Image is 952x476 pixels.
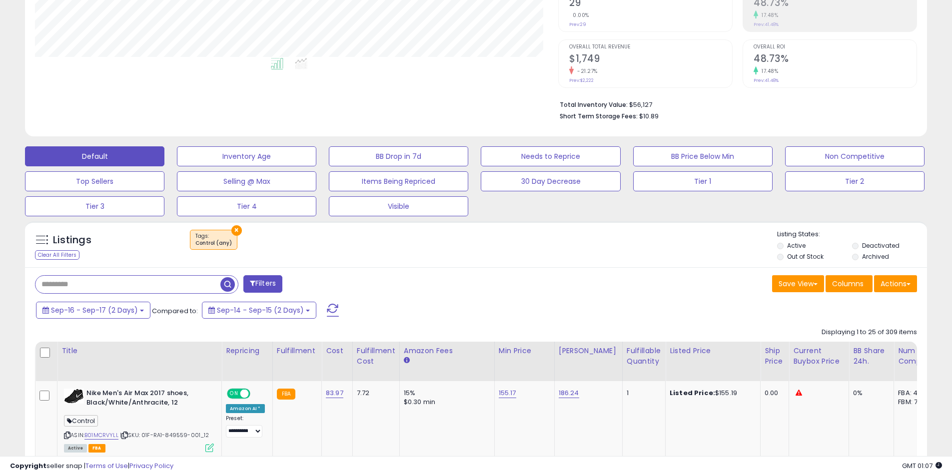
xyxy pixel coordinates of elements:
[758,11,778,19] small: 17.48%
[499,346,550,356] div: Min Price
[84,431,118,440] a: B01MCRVYLL
[10,462,173,471] div: seller snap | |
[481,146,620,166] button: Needs to Reprice
[765,389,781,398] div: 0.00
[639,111,659,121] span: $10.89
[404,356,410,365] small: Amazon Fees.
[569,53,732,66] h2: $1,749
[329,171,468,191] button: Items Being Repriced
[195,232,232,247] span: Tags :
[88,444,105,453] span: FBA
[357,389,392,398] div: 7.72
[226,415,265,438] div: Preset:
[61,346,217,356] div: Title
[329,196,468,216] button: Visible
[64,389,84,404] img: 51uGybfG9PL._SL40_.jpg
[177,146,316,166] button: Inventory Age
[25,146,164,166] button: Default
[35,250,79,260] div: Clear All Filters
[569,44,732,50] span: Overall Total Revenue
[129,461,173,471] a: Privacy Policy
[228,390,240,398] span: ON
[53,233,91,247] h5: Listings
[754,53,917,66] h2: 48.73%
[64,444,87,453] span: All listings currently available for purchase on Amazon
[481,171,620,191] button: 30 Day Decrease
[25,196,164,216] button: Tier 3
[832,279,864,289] span: Columns
[226,404,265,413] div: Amazon AI *
[777,230,927,239] p: Listing States:
[404,389,487,398] div: 15%
[627,389,658,398] div: 1
[177,171,316,191] button: Selling @ Max
[85,461,128,471] a: Terms of Use
[898,389,931,398] div: FBA: 4
[754,77,779,83] small: Prev: 41.48%
[787,241,806,250] label: Active
[404,346,490,356] div: Amazon Fees
[560,112,638,120] b: Short Term Storage Fees:
[670,388,715,398] b: Listed Price:
[853,346,890,367] div: BB Share 24h.
[627,346,661,367] div: Fulfillable Quantity
[822,328,917,337] div: Displaying 1 to 25 of 309 items
[195,240,232,247] div: Control (any)
[787,252,824,261] label: Out of Stock
[633,146,773,166] button: BB Price Below Min
[152,306,198,316] span: Compared to:
[826,275,873,292] button: Columns
[231,225,242,236] button: ×
[226,346,268,356] div: Repricing
[51,305,138,315] span: Sep-16 - Sep-17 (2 Days)
[758,67,778,75] small: 17.48%
[793,346,845,367] div: Current Buybox Price
[785,146,925,166] button: Non Competitive
[10,461,46,471] strong: Copyright
[243,275,282,293] button: Filters
[559,346,618,356] div: [PERSON_NAME]
[404,398,487,407] div: $0.30 min
[357,346,395,367] div: Fulfillment Cost
[754,44,917,50] span: Overall ROI
[898,346,935,367] div: Num of Comp.
[670,346,756,356] div: Listed Price
[569,77,594,83] small: Prev: $2,222
[326,388,343,398] a: 83.97
[559,388,579,398] a: 186.24
[277,346,317,356] div: Fulfillment
[326,346,348,356] div: Cost
[249,390,265,398] span: OFF
[670,389,753,398] div: $155.19
[569,21,586,27] small: Prev: 29
[772,275,824,292] button: Save View
[277,389,295,400] small: FBA
[574,67,598,75] small: -21.27%
[177,196,316,216] button: Tier 4
[785,171,925,191] button: Tier 2
[754,21,779,27] small: Prev: 41.48%
[120,431,209,439] span: | SKU: 01F-RA1-849559-001_12
[862,252,889,261] label: Archived
[329,146,468,166] button: BB Drop in 7d
[898,398,931,407] div: FBM: 7
[217,305,304,315] span: Sep-14 - Sep-15 (2 Days)
[874,275,917,292] button: Actions
[64,415,98,427] span: Control
[765,346,785,367] div: Ship Price
[86,389,208,410] b: Nike Men's Air Max 2017 shoes, Black/White/Anthracite, 12
[560,100,628,109] b: Total Inventory Value:
[560,98,910,110] li: $56,127
[36,302,150,319] button: Sep-16 - Sep-17 (2 Days)
[499,388,516,398] a: 155.17
[853,389,886,398] div: 0%
[25,171,164,191] button: Top Sellers
[862,241,900,250] label: Deactivated
[902,461,942,471] span: 2025-09-17 01:07 GMT
[633,171,773,191] button: Tier 1
[202,302,316,319] button: Sep-14 - Sep-15 (2 Days)
[569,11,589,19] small: 0.00%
